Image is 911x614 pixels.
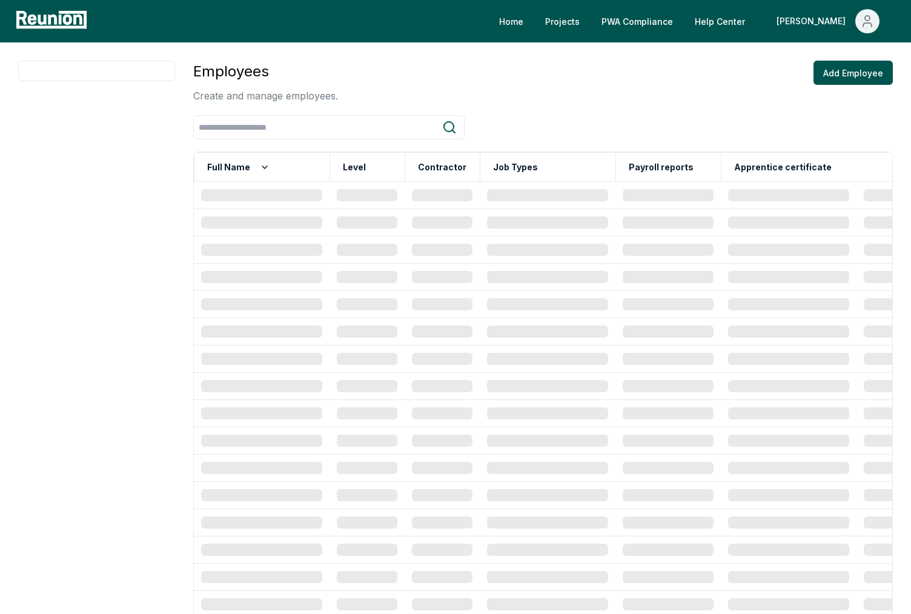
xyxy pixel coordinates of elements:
[205,155,272,179] button: Full Name
[767,9,889,33] button: [PERSON_NAME]
[489,9,533,33] a: Home
[813,61,893,85] button: Add Employee
[340,155,368,179] button: Level
[626,155,696,179] button: Payroll reports
[777,9,850,33] div: [PERSON_NAME]
[592,9,683,33] a: PWA Compliance
[416,155,469,179] button: Contractor
[732,155,834,179] button: Apprentice certificate
[193,61,338,82] h3: Employees
[193,88,338,103] p: Create and manage employees.
[489,9,899,33] nav: Main
[685,9,755,33] a: Help Center
[491,155,540,179] button: Job Types
[535,9,589,33] a: Projects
